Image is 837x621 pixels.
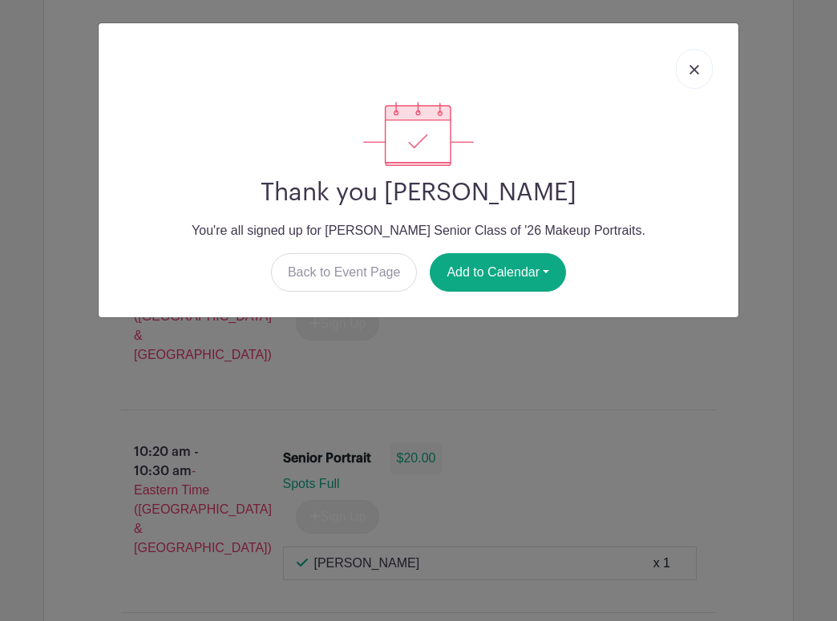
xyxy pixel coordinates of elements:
[689,65,699,75] img: close_button-5f87c8562297e5c2d7936805f587ecaba9071eb48480494691a3f1689db116b3.svg
[430,253,566,292] button: Add to Calendar
[111,179,726,208] h2: Thank you [PERSON_NAME]
[271,253,418,292] a: Back to Event Page
[363,102,474,166] img: signup_complete-c468d5dda3e2740ee63a24cb0ba0d3ce5d8a4ecd24259e683200fb1569d990c8.svg
[111,221,726,240] p: You're all signed up for [PERSON_NAME] Senior Class of '26 Makeup Portraits.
